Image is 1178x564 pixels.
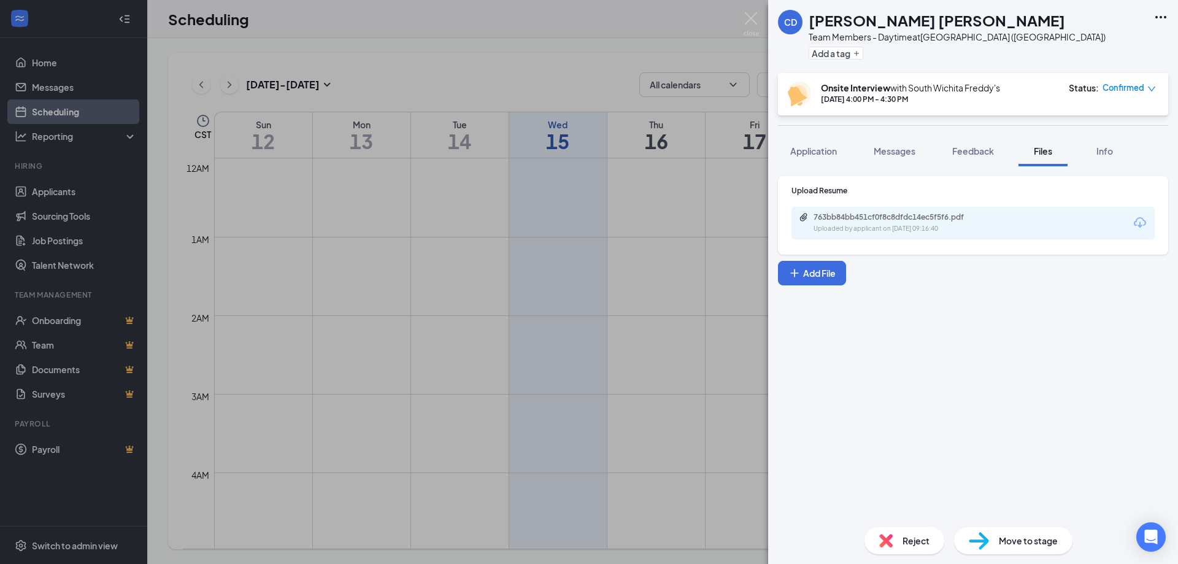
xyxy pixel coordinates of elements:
[952,145,994,156] span: Feedback
[821,94,1000,104] div: [DATE] 4:00 PM - 4:30 PM
[1147,85,1156,93] span: down
[778,261,846,285] button: Add FilePlus
[821,82,890,93] b: Onsite Interview
[999,534,1058,547] span: Move to stage
[1133,215,1147,230] svg: Download
[799,212,809,222] svg: Paperclip
[788,267,801,279] svg: Plus
[790,145,837,156] span: Application
[791,185,1155,196] div: Upload Resume
[1034,145,1052,156] span: Files
[1103,82,1144,94] span: Confirmed
[799,212,998,234] a: Paperclip763bb84bb451cf0f8c8dfdc14ec5f5f6.pdfUploaded by applicant on [DATE] 09:16:40
[903,534,930,547] span: Reject
[809,10,1065,31] h1: [PERSON_NAME] [PERSON_NAME]
[1153,10,1168,25] svg: Ellipses
[809,47,863,60] button: PlusAdd a tag
[814,212,985,222] div: 763bb84bb451cf0f8c8dfdc14ec5f5f6.pdf
[809,31,1106,43] div: Team Members - Daytime at [GEOGRAPHIC_DATA] ([GEOGRAPHIC_DATA])
[1069,82,1099,94] div: Status :
[814,224,998,234] div: Uploaded by applicant on [DATE] 09:16:40
[1136,522,1166,552] div: Open Intercom Messenger
[784,16,797,28] div: CD
[821,82,1000,94] div: with South Wichita Freddy's
[874,145,915,156] span: Messages
[853,50,860,57] svg: Plus
[1096,145,1113,156] span: Info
